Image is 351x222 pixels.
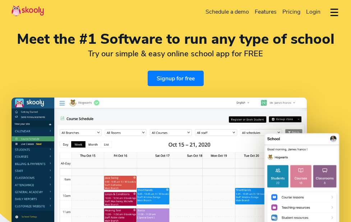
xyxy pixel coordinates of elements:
button: dropdown menu [329,4,340,21]
a: Pricing [280,6,303,18]
span: Pricing [282,8,300,16]
h1: Meet the #1 Software to run any type of school [11,32,340,47]
span: Login [306,8,320,16]
a: Schedule a demo [203,6,252,18]
h2: Try our simple & easy online school app for FREE [11,48,340,59]
a: Login [303,6,323,18]
img: Skooly [11,5,44,16]
a: Signup for free [148,71,204,86]
a: Features [252,6,280,18]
